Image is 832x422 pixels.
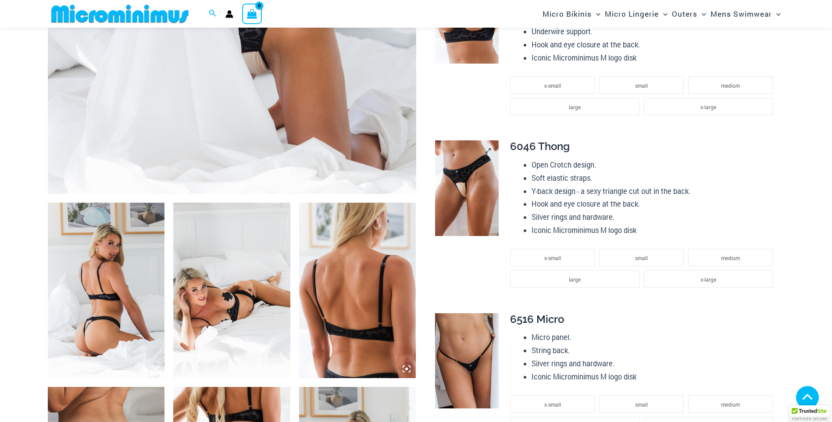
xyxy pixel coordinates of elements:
span: x-small [544,82,561,89]
span: x-large [700,276,716,283]
span: x-small [544,401,561,408]
li: String back. [532,344,777,357]
span: Menu Toggle [592,3,600,25]
li: small [599,249,684,266]
span: small [635,82,648,89]
img: Nights Fall Silver Leopard 1036 Bra [299,203,416,378]
img: MM SHOP LOGO FLAT [48,4,192,24]
li: small [599,76,684,94]
a: Micro LingerieMenu ToggleMenu Toggle [603,3,670,25]
span: Micro Lingerie [605,3,659,25]
li: Soft elastic straps. [532,172,777,185]
li: x-large [644,98,773,115]
li: Iconic Microminimus M logo disk [532,370,777,383]
nav: Site Navigation [539,1,785,26]
span: Menu Toggle [659,3,668,25]
li: x-large [644,270,773,288]
li: Open Crotch design. [532,158,777,172]
img: Nights Fall Silver Leopard 1036 Bra 6046 Thong [173,203,290,378]
span: x-large [700,104,716,111]
li: small [599,395,684,413]
li: medium [688,249,773,266]
li: Iconic Microminimus M logo disk [532,224,777,237]
span: Mens Swimwear [711,3,772,25]
li: Silver rings and hardware. [532,211,777,224]
li: Underwire support. [532,25,777,38]
a: OutersMenu ToggleMenu Toggle [670,3,708,25]
span: medium [721,82,740,89]
span: large [569,276,581,283]
li: Hook and eye closure at the back. [532,38,777,51]
div: TrustedSite Certified [789,405,830,422]
a: Account icon link [225,10,233,18]
span: small [635,254,648,261]
a: Search icon link [209,8,217,20]
span: medium [721,254,740,261]
li: Micro panel. [532,331,777,344]
a: Mens SwimwearMenu ToggleMenu Toggle [708,3,783,25]
li: x-small [510,395,595,413]
a: View Shopping Cart, empty [242,4,262,24]
span: 6516 Micro [510,313,564,325]
span: small [635,401,648,408]
li: Iconic Microminimus M logo disk [532,51,777,64]
li: Silver rings and hardware. [532,357,777,370]
li: Hook and eye closure at the back. [532,197,777,211]
li: Y-back design - a sexy triangle cut out in the back. [532,185,777,198]
span: Micro Bikinis [543,3,592,25]
li: x-small [510,249,595,266]
li: medium [688,395,773,413]
a: Micro BikinisMenu ToggleMenu Toggle [540,3,603,25]
img: Nights Fall Silver Leopard 6046 Thong [435,140,499,236]
li: large [510,270,639,288]
li: x-small [510,76,595,94]
li: medium [688,76,773,94]
span: Menu Toggle [697,3,706,25]
span: Menu Toggle [772,3,781,25]
span: medium [721,401,740,408]
span: large [569,104,581,111]
li: large [510,98,639,115]
span: Outers [672,3,697,25]
img: Nights Fall Silver Leopard 6516 Micro [435,313,499,409]
span: x-small [544,254,561,261]
span: 6046 Thong [510,140,570,153]
img: Nights Fall Silver Leopard 1036 Bra 6046 Thong [48,203,165,378]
